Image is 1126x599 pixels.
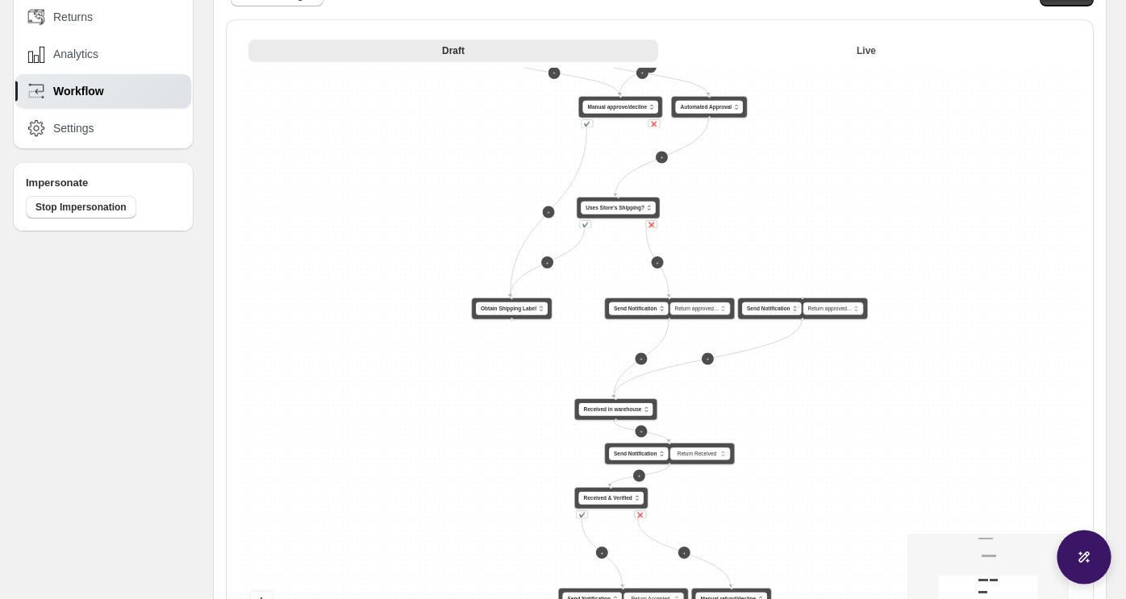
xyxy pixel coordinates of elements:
button: Received in warehouse [579,403,653,416]
span: Received & Verified [584,494,632,502]
div: Manual approve/decline✔️❌ [578,96,663,118]
span: Live [857,44,876,57]
div: Send Notification [605,297,735,319]
button: + [541,256,553,268]
g: Edge from 03fa4962-75e9-4e74-906a-f9511882872d to 18da7ce6-733f-4c7c-8c52-1b72f44448ca [646,228,669,297]
div: Automated Approval [671,96,748,118]
button: + [635,353,647,365]
span: Send Notification [614,305,657,313]
button: Manual approve/decline [583,101,659,114]
div: Send Notification [738,297,868,319]
div: Send Notification [605,443,735,464]
div: Received & Verified✔️❌ [574,487,648,509]
g: Edge from b85823e7-ea3a-43c8-a22c-469ff175b1a8 to e19f3adb-36aa-4964-85a1-6b2d69b80c94 [489,51,619,95]
g: Edge from 705dcf02-b910-4d92-b8a2-b656c658926e to 99b6810d-12da-4526-82b4-274564b295aa [610,465,669,486]
button: + [635,426,647,438]
h4: Impersonate [26,175,181,191]
button: Send Notification [609,302,668,315]
span: Uses Store's Shipping? [586,204,644,212]
g: Edge from 7b0eaf78-8a0b-4a9b-9592-ebd365848391 to bea70c7a-cc2e-4b0d-8fa8-88d78084610f [614,320,802,397]
span: Draft [442,44,465,57]
span: Received in warehouse [584,406,642,414]
div: Uses Store's Shipping?✔️❌ [577,197,661,218]
span: Obtain Shipping Label [481,305,536,313]
div: Received in warehouse [574,398,657,420]
button: Draft version [248,40,658,62]
button: Live version [661,40,1071,62]
g: Edge from e19f3adb-36aa-4964-85a1-6b2d69b80c94 to d7be422b-688d-4645-86d2-89352194400f [511,127,587,297]
g: Edge from 99b6810d-12da-4526-82b4-274564b295aa to 34f970a7-1fb0-4f3b-b53b-cad3b92081b8 [638,518,731,587]
g: Edge from 03fa4962-75e9-4e74-906a-f9511882872d to d7be422b-688d-4645-86d2-89352194400f [511,228,585,297]
span: Workflow [53,83,104,99]
button: + [543,206,555,218]
span: Send Notification [747,305,790,313]
button: + [644,61,657,73]
span: Stop Impersonation [35,201,127,214]
g: Edge from 99b6810d-12da-4526-82b4-274564b295aa to a3a5f5c0-01b7-4596-a9fd-17aaf7f43f7d [582,518,623,587]
button: Obtain Shipping Label [476,302,548,315]
g: Edge from default_flag to 03fa4962-75e9-4e74-906a-f9511882872d [615,119,708,196]
button: + [656,152,668,164]
div: ❌ [648,119,660,127]
span: Returns [53,9,93,25]
button: Uses Store's Shipping? [581,202,656,214]
button: + [652,256,664,268]
span: Manual approve/decline [588,103,648,111]
button: Send Notification [742,302,801,315]
span: Settings [53,120,94,136]
span: Send Notification [614,450,657,458]
g: Edge from b85823e7-ea3a-43c8-a22c-469ff175b1a8 to default_flag [577,51,709,95]
div: Obtain Shipping Label [472,297,553,319]
button: Send Notification [609,447,668,460]
button: + [548,67,561,79]
button: + [633,470,645,482]
button: Automated Approval [676,101,744,114]
button: + [596,547,608,559]
button: Stop Impersonation [26,196,136,218]
button: + [636,67,648,79]
g: Edge from bea70c7a-cc2e-4b0d-8fa8-88d78084610f to 705dcf02-b910-4d92-b8a2-b656c658926e [614,421,669,442]
button: + [678,547,690,559]
span: Analytics [53,46,98,62]
button: Received & Verified [579,492,644,505]
g: Edge from 18da7ce6-733f-4c7c-8c52-1b72f44448ca to bea70c7a-cc2e-4b0d-8fa8-88d78084610f [614,320,669,397]
span: Automated Approval [681,103,732,111]
button: + [702,353,714,365]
